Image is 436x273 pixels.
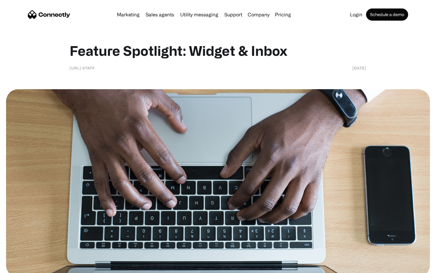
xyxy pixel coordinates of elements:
a: Pricing [272,12,293,17]
div: [DATE] [352,65,366,71]
ul: Language list [12,262,36,271]
div: Company [248,10,269,19]
a: Schedule a demo [366,8,408,21]
a: Marketing [114,12,142,17]
h1: Feature Spotlight: Widget & Inbox [70,42,366,59]
a: Sales agents [143,12,177,17]
aside: Language selected: English [6,262,36,271]
a: Support [222,12,245,17]
a: Utility messaging [178,12,221,17]
a: Login [348,12,365,17]
div: [URL] staff [70,65,95,71]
